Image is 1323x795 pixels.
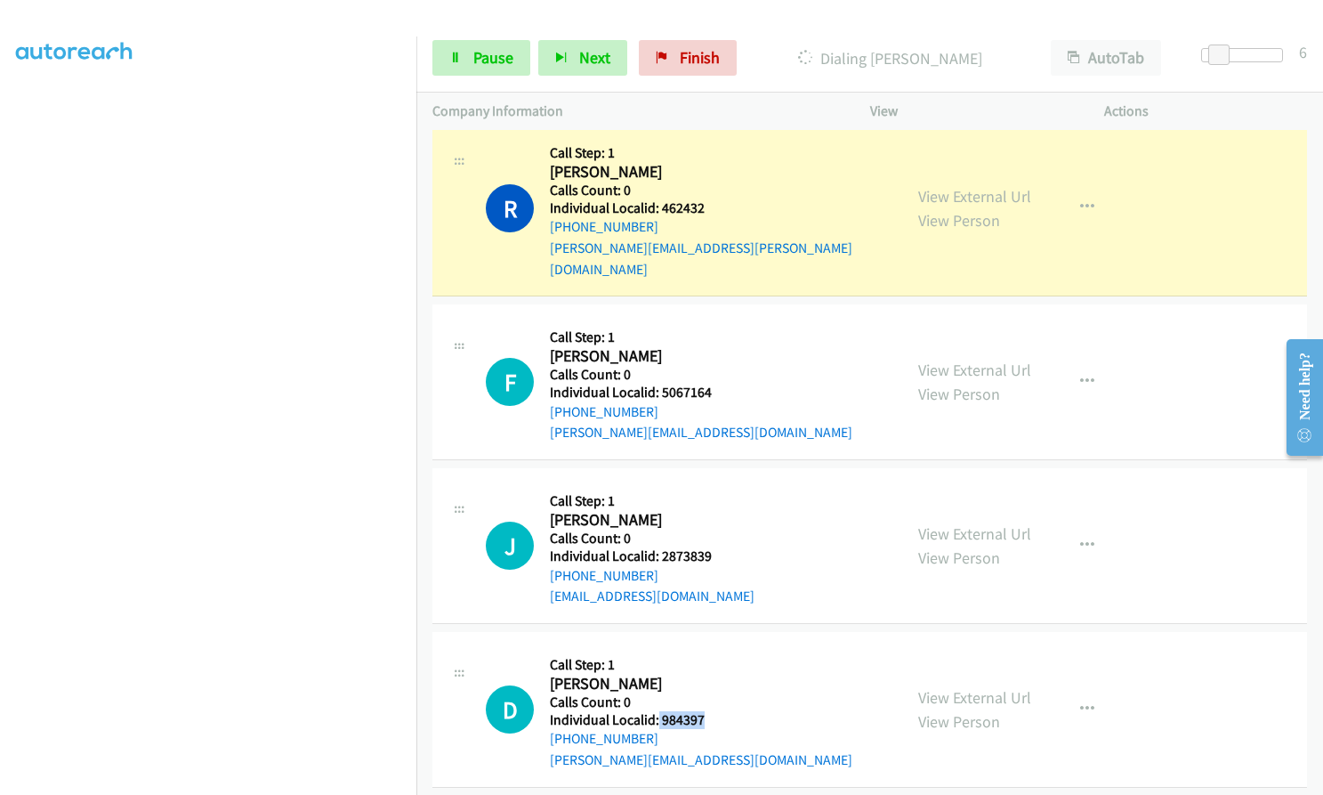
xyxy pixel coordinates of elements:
[550,751,852,768] a: [PERSON_NAME][EMAIL_ADDRESS][DOMAIN_NAME]
[550,674,852,694] h2: [PERSON_NAME]
[550,384,852,402] h5: Individual Localid: 5067164
[918,360,1031,380] a: View External Url
[550,182,886,199] h5: Calls Count: 0
[550,492,754,510] h5: Call Step: 1
[550,346,852,367] h2: [PERSON_NAME]
[550,424,852,441] a: [PERSON_NAME][EMAIL_ADDRESS][DOMAIN_NAME]
[550,694,852,711] h5: Calls Count: 0
[432,101,838,122] p: Company Information
[918,548,1000,568] a: View Person
[761,46,1019,70] p: Dialing [PERSON_NAME]
[486,685,534,734] h1: D
[486,685,534,734] div: The call is yet to be attempted
[918,687,1031,708] a: View External Url
[918,711,1000,732] a: View Person
[550,218,658,235] a: [PHONE_NUMBER]
[918,384,1000,404] a: View Person
[870,101,1073,122] p: View
[432,40,530,76] a: Pause
[486,522,534,570] h1: J
[550,567,658,584] a: [PHONE_NUMBER]
[473,47,513,68] span: Pause
[550,588,754,604] a: [EMAIL_ADDRESS][DOMAIN_NAME]
[550,366,852,384] h5: Calls Count: 0
[1051,40,1161,76] button: AutoTab
[579,47,610,68] span: Next
[1104,101,1307,122] p: Actions
[918,523,1031,544] a: View External Url
[550,199,886,217] h5: Individual Localid: 462432
[550,162,886,183] h2: [PERSON_NAME]
[550,510,754,531] h2: [PERSON_NAME]
[550,530,754,548] h5: Calls Count: 0
[680,47,720,68] span: Finish
[538,40,627,76] button: Next
[550,144,886,162] h5: Call Step: 1
[1299,40,1307,64] div: 6
[486,358,534,406] div: The call is yet to be attempted
[639,40,737,76] a: Finish
[550,239,852,278] a: [PERSON_NAME][EMAIL_ADDRESS][PERSON_NAME][DOMAIN_NAME]
[550,656,852,674] h5: Call Step: 1
[486,184,534,232] h1: R
[550,730,658,747] a: [PHONE_NUMBER]
[1271,327,1323,468] iframe: Resource Center
[486,358,534,406] h1: F
[918,186,1031,207] a: View External Url
[550,548,754,565] h5: Individual Localid: 2873839
[550,329,852,346] h5: Call Step: 1
[486,522,534,570] div: The call is yet to be attempted
[918,210,1000,231] a: View Person
[550,403,658,420] a: [PHONE_NUMBER]
[550,711,852,729] h5: Individual Localid: 984397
